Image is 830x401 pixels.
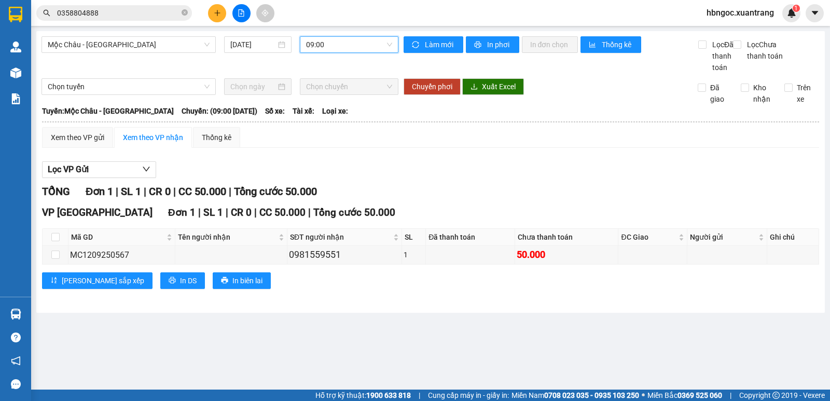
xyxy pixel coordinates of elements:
[690,231,756,243] span: Người gửi
[404,36,463,53] button: syncLàm mới
[42,185,70,198] span: TỔNG
[43,9,50,17] span: search
[238,9,245,17] span: file-add
[178,231,276,243] span: Tên người nhận
[149,185,171,198] span: CR 0
[160,272,205,289] button: printerIn DS
[810,8,820,18] span: caret-down
[214,9,221,17] span: plus
[466,36,519,53] button: printerIn phơi
[11,333,21,342] span: question-circle
[322,105,348,117] span: Loại xe:
[50,276,58,285] span: sort-ascending
[232,275,262,286] span: In biên lai
[698,6,782,19] span: hbngoc.xuantrang
[256,4,274,22] button: aim
[48,37,210,52] span: Mộc Châu - Mỹ Đình
[428,390,509,401] span: Cung cấp máy in - giấy in:
[306,79,392,94] span: Chọn chuyến
[544,391,639,399] strong: 0708 023 035 - 0935 103 250
[182,105,257,117] span: Chuyến: (09:00 [DATE])
[287,246,402,264] td: 0981559551
[806,4,824,22] button: caret-down
[677,391,722,399] strong: 0369 525 060
[42,206,153,218] span: VP [GEOGRAPHIC_DATA]
[182,9,188,16] span: close-circle
[265,105,285,117] span: Số xe:
[180,275,197,286] span: In DS
[221,276,228,285] span: printer
[10,67,21,78] img: warehouse-icon
[511,390,639,401] span: Miền Nam
[749,82,776,105] span: Kho nhận
[315,390,411,401] span: Hỗ trợ kỹ thuật:
[42,272,153,289] button: sort-ascending[PERSON_NAME] sắp xếp
[51,132,104,143] div: Xem theo VP gửi
[767,229,819,246] th: Ghi chú
[121,185,141,198] span: SL 1
[290,231,391,243] span: SĐT người nhận
[482,81,516,92] span: Xuất Excel
[62,275,144,286] span: [PERSON_NAME] sắp xếp
[515,229,618,246] th: Chưa thanh toán
[70,248,173,261] div: MC1209250567
[308,206,311,218] span: |
[793,5,800,12] sup: 1
[602,39,633,50] span: Thống kê
[86,185,113,198] span: Đơn 1
[173,185,176,198] span: |
[580,36,641,53] button: bar-chartThống kê
[589,41,598,49] span: bar-chart
[116,185,118,198] span: |
[462,78,524,95] button: downloadXuất Excel
[202,132,231,143] div: Thống kê
[234,185,317,198] span: Tổng cước 50.000
[793,82,820,105] span: Trên xe
[9,7,22,22] img: logo-vxr
[706,82,733,105] span: Đã giao
[794,5,798,12] span: 1
[313,206,395,218] span: Tổng cước 50.000
[68,246,175,264] td: MC1209250567
[213,272,271,289] button: printerIn biên lai
[208,4,226,22] button: plus
[708,39,735,73] span: Lọc Đã thanh toán
[743,39,785,62] span: Lọc Chưa thanh toán
[232,4,251,22] button: file-add
[10,93,21,104] img: solution-icon
[42,107,174,115] b: Tuyến: Mộc Châu - [GEOGRAPHIC_DATA]
[471,83,478,91] span: download
[425,39,455,50] span: Làm mới
[293,105,314,117] span: Tài xế:
[642,393,645,397] span: ⚪️
[730,390,731,401] span: |
[42,161,156,178] button: Lọc VP Gửi
[254,206,257,218] span: |
[71,231,164,243] span: Mã GD
[10,42,21,52] img: warehouse-icon
[169,276,176,285] span: printer
[144,185,146,198] span: |
[366,391,411,399] strong: 1900 633 818
[419,390,420,401] span: |
[226,206,228,218] span: |
[289,247,400,262] div: 0981559551
[57,7,179,19] input: Tìm tên, số ĐT hoặc mã đơn
[178,185,226,198] span: CC 50.000
[621,231,676,243] span: ĐC Giao
[229,185,231,198] span: |
[182,8,188,18] span: close-circle
[48,163,89,176] span: Lọc VP Gửi
[10,309,21,320] img: warehouse-icon
[142,165,150,173] span: down
[402,229,426,246] th: SL
[168,206,196,218] span: Đơn 1
[230,81,276,92] input: Chọn ngày
[230,39,276,50] input: 12/09/2025
[772,392,780,399] span: copyright
[474,41,483,49] span: printer
[487,39,511,50] span: In phơi
[522,36,578,53] button: In đơn chọn
[426,229,515,246] th: Đã thanh toán
[306,37,392,52] span: 09:00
